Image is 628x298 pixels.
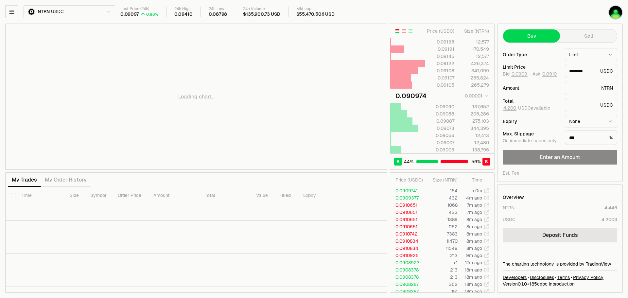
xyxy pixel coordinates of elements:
div: 0.09073 [425,125,454,131]
button: 0.0910 [542,71,557,77]
button: 0.0909 [511,71,528,77]
div: 12,480 [460,139,489,146]
td: 0.0910834 [390,245,426,252]
div: 0.09090 [425,103,454,110]
div: $135,900.73 USD [243,11,280,17]
div: 344,395 [460,125,489,131]
div: Overview [503,194,524,201]
td: 213 [426,273,458,281]
div: On immediate trades only [503,138,560,144]
time: 4m ago [466,195,482,201]
div: 0.09107 [425,75,454,81]
time: 8m ago [466,245,482,251]
td: 0.0908378 [390,273,426,281]
th: Filled [274,187,298,204]
a: Deposit Funds [503,228,617,242]
div: 0.09196 [425,39,454,45]
td: 433 [426,209,458,216]
div: 170,549 [460,46,489,52]
div: 0.08798 [209,11,227,17]
div: $55,470,506 USD [296,11,335,17]
div: % [565,131,617,145]
span: S [485,158,488,165]
td: 7383 [426,230,458,237]
div: USDC [565,98,617,112]
time: 8m ago [466,231,482,237]
th: Expiry [298,187,344,204]
button: Limit [565,48,617,61]
div: 12,577 [460,53,489,60]
div: Version 0.1.0 + in production [503,281,617,287]
td: <1 [426,259,458,266]
div: 4.446 [604,204,617,211]
td: 1068 [426,202,458,209]
td: 213 [426,266,458,273]
div: 0.09105 [425,82,454,88]
div: 0.090974 [395,91,427,100]
td: 213 [426,252,458,259]
time: 18m ago [465,281,482,287]
td: 0.0908287 [390,288,426,295]
th: Symbol [85,187,113,204]
div: NTRN [565,81,617,95]
div: The charting technology is provided by [503,261,617,267]
div: Size ( NTRN ) [431,177,458,183]
div: 0.09410 [174,11,193,17]
div: 0.09108 [425,67,454,74]
div: 255,824 [460,75,489,81]
div: 24h Volume [243,7,280,11]
div: 341,099 [460,67,489,74]
button: 4.200 [503,105,517,111]
div: 0.09007 [425,139,454,146]
td: 432 [426,194,458,202]
div: Mkt cap [296,7,335,11]
td: 0.0910651 [390,223,426,230]
time: 8m ago [466,217,482,222]
button: Buy [503,29,560,43]
th: Total [200,187,251,204]
div: Time [463,177,482,183]
a: Developers [503,274,527,281]
button: Show Sell Orders Only [401,28,407,34]
time: 7m ago [467,209,482,215]
div: 426,374 [460,60,489,67]
div: 12,577 [460,39,489,45]
img: a8a0 [608,5,623,20]
td: 0.0910651 [390,202,426,209]
span: USDC [51,9,63,15]
time: in 0m [470,188,482,194]
td: 154 [426,187,458,194]
div: 0.09005 [425,147,454,153]
time: 8m ago [466,238,482,244]
td: 11549 [426,245,458,252]
td: 0.0908378 [390,266,426,273]
div: Total [503,99,560,103]
time: 18m ago [465,289,482,294]
div: 275,103 [460,118,489,124]
p: Loading chart... [178,93,214,101]
div: 0.09056 [425,132,454,139]
div: 0.09122 [425,60,454,67]
div: 4.2003 [602,216,617,223]
td: 1389 [426,216,458,223]
span: B [396,158,400,165]
td: 1162 [426,223,458,230]
div: 265,279 [460,82,489,88]
span: 56 % [471,158,481,165]
div: 12,413 [460,132,489,139]
div: Size ( NTRN ) [460,28,489,34]
div: NTRN [503,204,515,211]
time: 7m ago [467,202,482,208]
span: USDC available [503,105,550,111]
td: 151 [426,288,458,295]
a: Disclosures [530,274,554,281]
div: 0.09145 [425,53,454,60]
span: NTRN [38,9,50,15]
div: 206,286 [460,111,489,117]
button: Select all [11,193,16,198]
button: My Trades [8,173,41,186]
button: 0.00001 [463,92,489,100]
div: Price ( USDC ) [395,177,425,183]
a: Terms [557,274,570,281]
td: 11470 [426,237,458,245]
